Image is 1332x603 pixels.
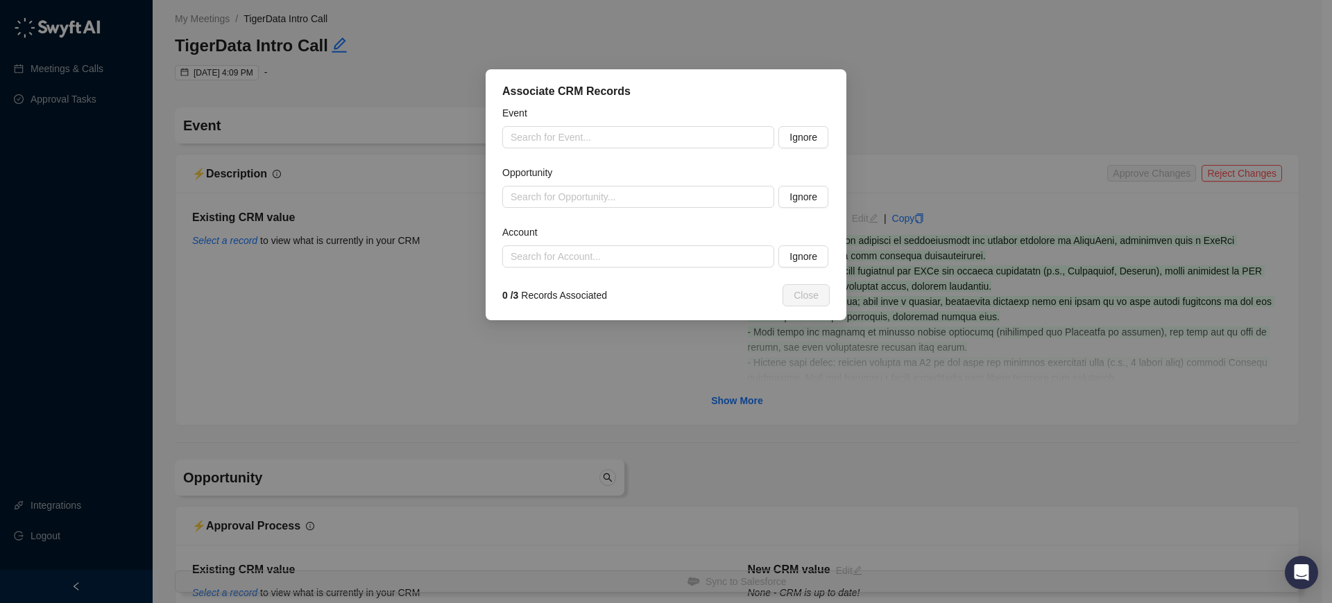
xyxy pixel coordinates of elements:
[778,126,828,148] button: Ignore
[502,225,547,240] label: Account
[789,130,817,145] span: Ignore
[502,290,518,301] strong: 0 / 3
[502,83,830,100] div: Associate CRM Records
[502,165,562,180] label: Opportunity
[778,186,828,208] button: Ignore
[502,288,607,303] span: Records Associated
[778,245,828,268] button: Ignore
[1285,556,1318,589] div: Open Intercom Messenger
[783,284,830,306] button: Close
[789,249,817,264] span: Ignore
[502,105,537,121] label: Event
[789,189,817,204] span: Ignore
